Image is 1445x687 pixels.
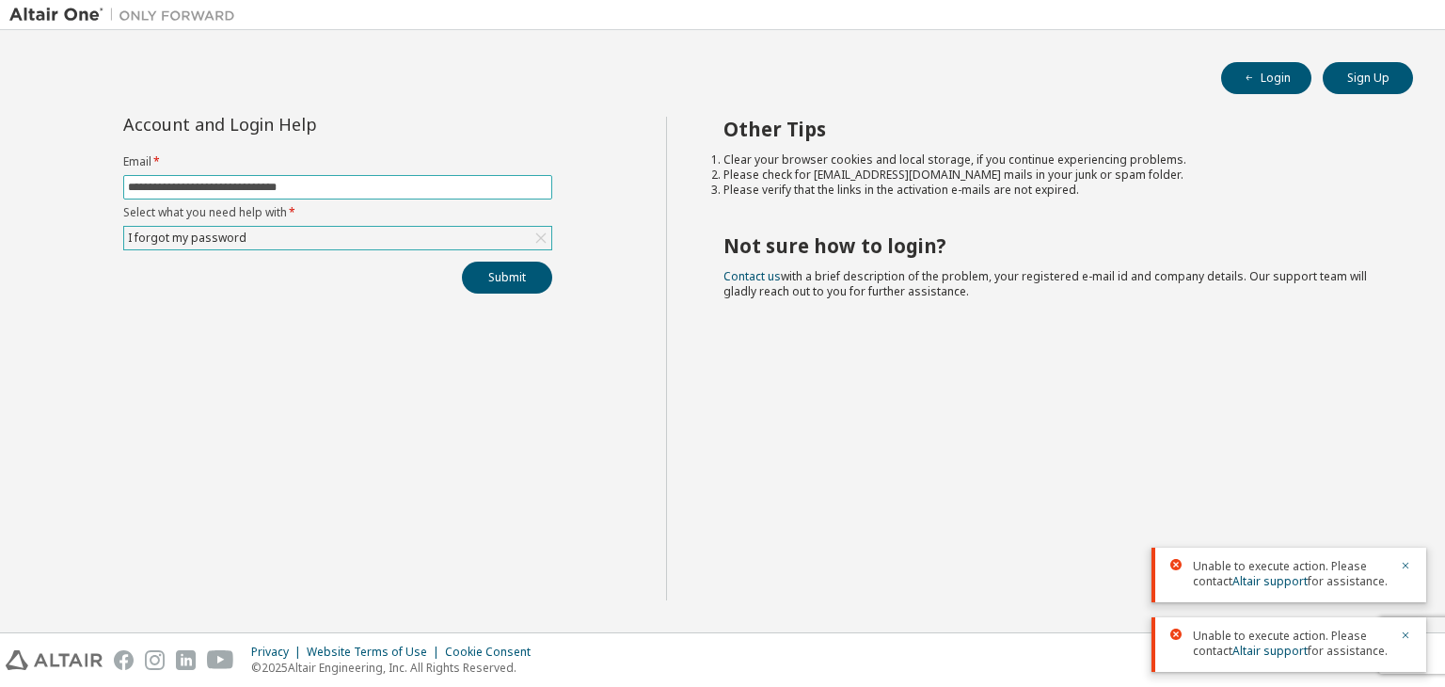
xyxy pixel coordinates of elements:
img: Altair One [9,6,245,24]
a: Altair support [1232,643,1308,659]
img: facebook.svg [114,650,134,670]
a: Altair support [1232,573,1308,589]
a: Contact us [723,268,781,284]
img: youtube.svg [207,650,234,670]
div: Cookie Consent [445,645,542,660]
li: Please verify that the links in the activation e-mails are not expired. [723,183,1380,198]
button: Sign Up [1323,62,1413,94]
button: Submit [462,262,552,294]
div: Website Terms of Use [307,645,445,660]
p: © 2025 Altair Engineering, Inc. All Rights Reserved. [251,660,542,676]
span: with a brief description of the problem, your registered e-mail id and company details. Our suppo... [723,268,1367,299]
li: Please check for [EMAIL_ADDRESS][DOMAIN_NAME] mails in your junk or spam folder. [723,168,1380,183]
div: I forgot my password [124,227,551,249]
img: altair_logo.svg [6,650,103,670]
span: Unable to execute action. Please contact for assistance. [1193,559,1389,589]
span: Unable to execute action. Please contact for assistance. [1193,629,1389,659]
h2: Other Tips [723,117,1380,141]
label: Email [123,154,552,169]
h2: Not sure how to login? [723,233,1380,258]
div: Account and Login Help [123,117,467,132]
div: Privacy [251,645,307,660]
div: I forgot my password [125,228,249,248]
label: Select what you need help with [123,205,552,220]
img: instagram.svg [145,650,165,670]
li: Clear your browser cookies and local storage, if you continue experiencing problems. [723,152,1380,168]
img: linkedin.svg [176,650,196,670]
button: Login [1221,62,1311,94]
